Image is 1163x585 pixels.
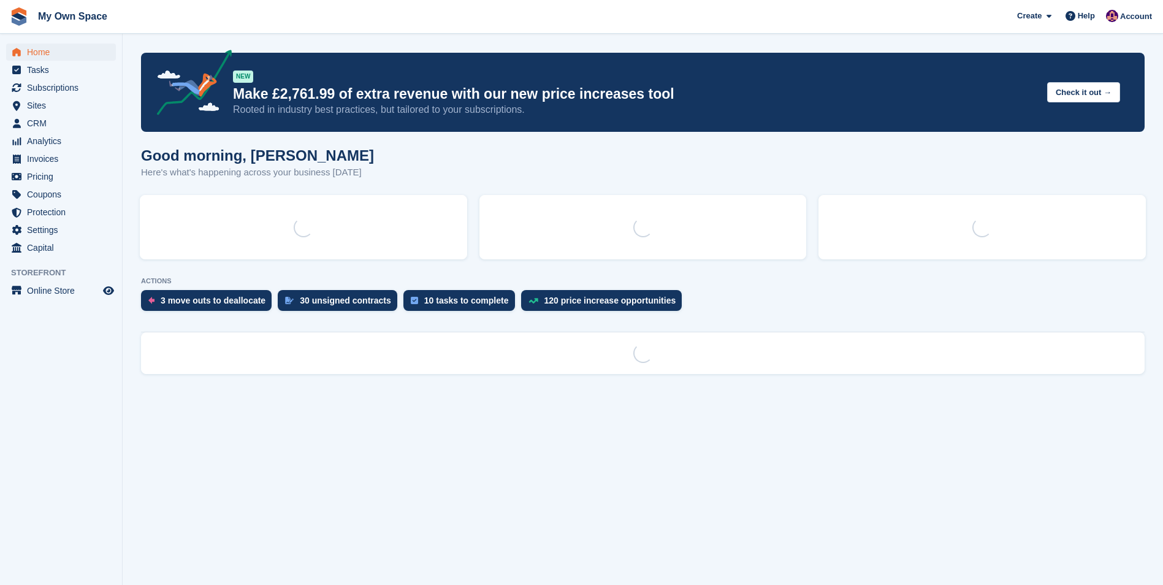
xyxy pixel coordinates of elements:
[27,239,101,256] span: Capital
[6,150,116,167] a: menu
[27,97,101,114] span: Sites
[147,50,232,120] img: price-adjustments-announcement-icon-8257ccfd72463d97f412b2fc003d46551f7dbcb40ab6d574587a9cd5c0d94...
[6,79,116,96] a: menu
[27,204,101,221] span: Protection
[141,290,278,317] a: 3 move outs to deallocate
[6,186,116,203] a: menu
[1120,10,1152,23] span: Account
[101,283,116,298] a: Preview store
[141,277,1145,285] p: ACTIONS
[233,85,1037,103] p: Make £2,761.99 of extra revenue with our new price increases tool
[6,168,116,185] a: menu
[27,150,101,167] span: Invoices
[424,296,509,305] div: 10 tasks to complete
[27,282,101,299] span: Online Store
[6,239,116,256] a: menu
[6,61,116,78] a: menu
[33,6,112,26] a: My Own Space
[141,166,374,180] p: Here's what's happening across your business [DATE]
[27,168,101,185] span: Pricing
[544,296,676,305] div: 120 price increase opportunities
[6,282,116,299] a: menu
[27,186,101,203] span: Coupons
[141,147,374,164] h1: Good morning, [PERSON_NAME]
[6,44,116,61] a: menu
[6,221,116,239] a: menu
[6,204,116,221] a: menu
[161,296,265,305] div: 3 move outs to deallocate
[528,298,538,304] img: price_increase_opportunities-93ffe204e8149a01c8c9dc8f82e8f89637d9d84a8eef4429ea346261dce0b2c0.svg
[27,115,101,132] span: CRM
[233,103,1037,117] p: Rooted in industry best practices, but tailored to your subscriptions.
[300,296,391,305] div: 30 unsigned contracts
[27,79,101,96] span: Subscriptions
[278,290,403,317] a: 30 unsigned contracts
[285,297,294,304] img: contract_signature_icon-13c848040528278c33f63329250d36e43548de30e8caae1d1a13099fd9432cc5.svg
[1047,82,1120,102] button: Check it out →
[6,115,116,132] a: menu
[27,221,101,239] span: Settings
[27,44,101,61] span: Home
[6,132,116,150] a: menu
[403,290,521,317] a: 10 tasks to complete
[233,71,253,83] div: NEW
[1106,10,1118,22] img: Sergio Tartaglia
[1017,10,1042,22] span: Create
[1078,10,1095,22] span: Help
[11,267,122,279] span: Storefront
[521,290,688,317] a: 120 price increase opportunities
[27,61,101,78] span: Tasks
[411,297,418,304] img: task-75834270c22a3079a89374b754ae025e5fb1db73e45f91037f5363f120a921f8.svg
[6,97,116,114] a: menu
[10,7,28,26] img: stora-icon-8386f47178a22dfd0bd8f6a31ec36ba5ce8667c1dd55bd0f319d3a0aa187defe.svg
[27,132,101,150] span: Analytics
[148,297,154,304] img: move_outs_to_deallocate_icon-f764333ba52eb49d3ac5e1228854f67142a1ed5810a6f6cc68b1a99e826820c5.svg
